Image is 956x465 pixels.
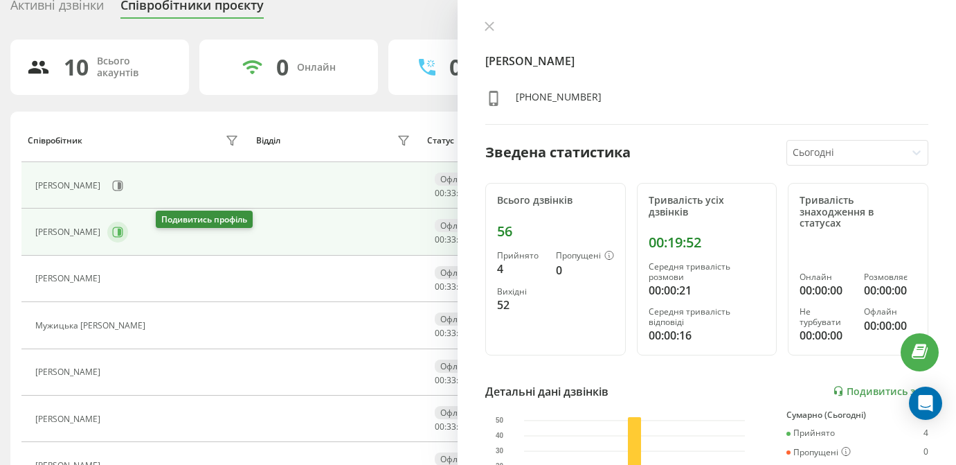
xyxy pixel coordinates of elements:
text: 40 [496,432,504,439]
span: 33 [447,421,456,432]
div: Тривалість усіх дзвінків [649,195,766,218]
div: 0 [449,54,462,80]
div: [PERSON_NAME] [35,274,104,283]
div: : : [435,376,468,385]
div: Сумарно (Сьогодні) [786,410,928,420]
div: [PERSON_NAME] [35,181,104,191]
div: Прийнято [497,251,545,261]
div: 00:19:52 [649,234,766,251]
div: Мужицька [PERSON_NAME] [35,321,149,331]
div: Зведена статистика [485,142,631,163]
span: 00 [435,327,444,339]
div: Open Intercom Messenger [909,387,942,420]
div: : : [435,328,468,338]
div: Офлайн [435,219,479,232]
span: 33 [447,374,456,386]
div: Пропущені [556,251,614,262]
div: 00:00:00 [800,282,852,299]
div: Пропущені [786,447,851,458]
span: 00 [435,421,444,432]
text: 50 [496,416,504,424]
div: Співробітник [28,136,82,146]
span: 00 [435,374,444,386]
div: Онлайн [297,62,336,73]
div: [PHONE_NUMBER] [516,90,602,110]
a: Подивитись звіт [833,385,928,397]
div: 00:00:00 [864,317,917,334]
div: Не турбувати [800,307,852,327]
h4: [PERSON_NAME] [485,53,928,69]
div: Середня тривалість розмови [649,262,766,282]
span: 00 [435,234,444,245]
div: 00:00:00 [800,327,852,344]
div: Середня тривалість відповіді [649,307,766,327]
div: 0 [923,447,928,458]
div: Офлайн [435,313,479,326]
div: Розмовляє [864,272,917,282]
div: Офлайн [435,406,479,419]
span: 00 [435,187,444,199]
text: 30 [496,447,504,455]
div: Подивитись профіль [156,211,253,228]
div: Онлайн [800,272,852,282]
div: 0 [556,262,614,279]
span: 00 [435,281,444,292]
span: 33 [447,281,456,292]
div: 4 [923,428,928,438]
div: 0 [276,54,289,80]
div: 00:00:00 [864,282,917,299]
div: Офлайн [435,360,479,373]
div: 52 [497,297,545,313]
div: : : [435,235,468,245]
div: [PERSON_NAME] [35,414,104,424]
span: 33 [447,234,456,245]
div: Вихідні [497,287,545,297]
div: Статус [427,136,454,146]
div: : : [435,188,468,198]
span: 33 [447,327,456,339]
div: Відділ [256,136,280,146]
div: [PERSON_NAME] [35,367,104,377]
div: : : [435,282,468,292]
div: Тривалість знаходження в статусах [800,195,917,229]
div: [PERSON_NAME] [35,227,104,237]
div: Офлайн [435,173,479,186]
div: Всього дзвінків [497,195,614,207]
span: 33 [447,187,456,199]
div: : : [435,422,468,432]
div: 56 [497,223,614,240]
div: Детальні дані дзвінків [485,383,608,400]
div: 4 [497,261,545,277]
div: 00:00:21 [649,282,766,299]
div: Всього акаунтів [97,55,172,79]
div: 10 [64,54,89,80]
div: 00:00:16 [649,327,766,344]
div: Прийнято [786,428,835,438]
div: Офлайн [435,266,479,279]
div: Офлайн [864,307,917,317]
